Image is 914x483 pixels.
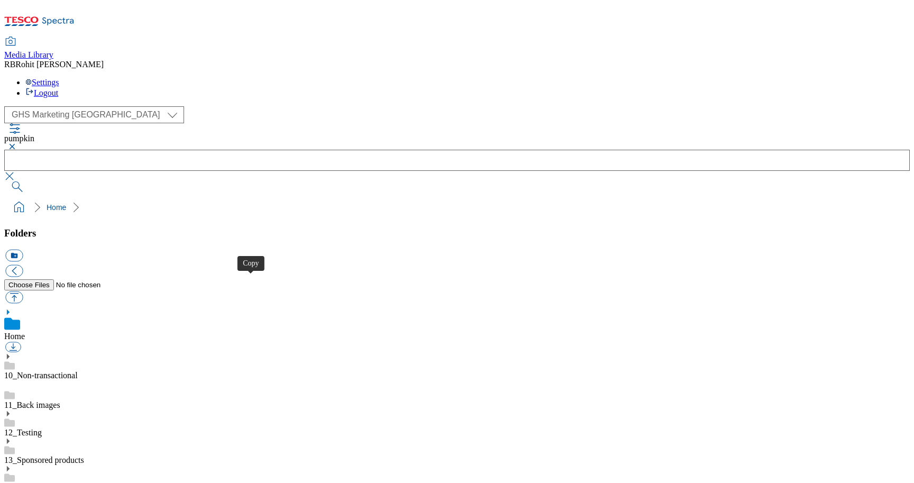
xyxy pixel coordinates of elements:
[25,78,59,87] a: Settings
[4,197,910,217] nav: breadcrumb
[11,199,28,216] a: home
[4,60,15,69] span: RB
[4,227,910,239] h3: Folders
[47,203,66,212] a: Home
[4,455,84,464] a: 13_Sponsored products
[4,332,25,341] a: Home
[4,50,53,59] span: Media Library
[15,60,104,69] span: Rohit [PERSON_NAME]
[4,38,53,60] a: Media Library
[4,134,34,143] span: pumpkin
[4,428,42,437] a: 12_Testing
[25,88,58,97] a: Logout
[4,371,78,380] a: 10_Non-transactional
[4,400,60,409] a: 11_Back images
